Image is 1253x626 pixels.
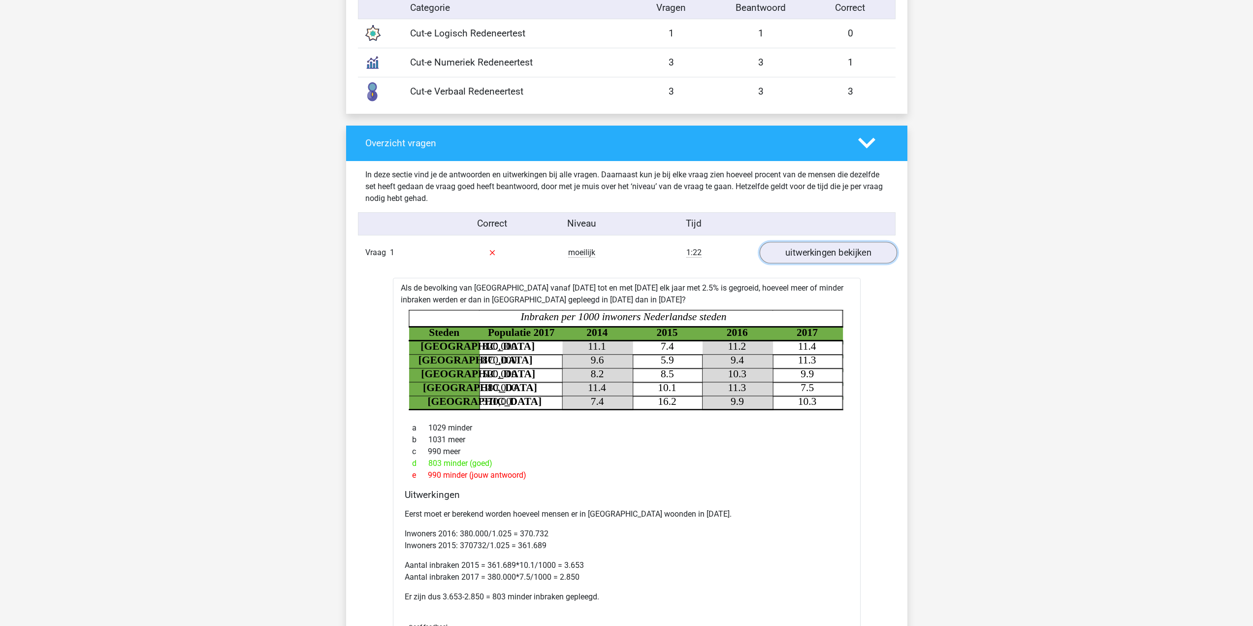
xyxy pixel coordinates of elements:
tspan: 8.5 [661,368,675,380]
p: Er zijn dus 3.653-2.850 = 803 minder inbraken gepleegd. [405,591,849,603]
span: 1:22 [686,248,702,258]
div: Niveau [537,217,627,231]
tspan: 7.4 [661,340,675,352]
div: 1031 meer [405,434,849,446]
p: Aantal inbraken 2015 = 361.689*10.1/1000 = 3.653 Aantal inbraken 2017 = 380.000*7.5/1000 = 2.850 [405,560,849,583]
tspan: 11.2 [729,340,747,352]
tspan: 10.3 [799,395,818,407]
div: 990 meer [405,446,849,458]
span: c [412,446,428,458]
div: Correct [448,217,537,231]
div: Cut-e Verbaal Redeneertest [403,85,627,99]
tspan: 7.5 [802,382,815,394]
img: numerical_reasoning.c2aee8c4b37e.svg [360,50,385,75]
div: Vragen [627,1,716,15]
div: 3 [806,85,896,99]
tspan: 9.9 [732,395,745,407]
div: 3 [716,56,806,70]
tspan: 11.4 [588,382,607,394]
tspan: 11.3 [729,382,747,394]
tspan: 2014 [587,326,608,338]
div: Cut-e Logisch Redeneertest [403,27,627,41]
tspan: 380,000 [482,382,517,394]
tspan: 2016 [728,326,749,338]
tspan: [GEOGRAPHIC_DATA] [420,340,535,352]
tspan: 9.9 [802,368,815,380]
div: 3 [627,56,716,70]
div: Beantwoord [716,1,805,15]
div: Tijd [626,217,761,231]
tspan: 2017 [798,326,819,338]
tspan: 9.6 [591,354,605,366]
tspan: 870,000 [482,354,517,366]
div: 1 [627,27,716,41]
h4: Uitwerkingen [405,489,849,500]
img: figure_sequences.119d9c38ed9f.svg [360,21,385,46]
a: uitwerkingen bekijken [759,242,897,264]
tspan: 820,000 [482,340,517,352]
tspan: 11.1 [588,340,607,352]
div: 803 minder (goed) [405,458,849,469]
div: 990 minder (jouw antwoord) [405,469,849,481]
tspan: 10.3 [729,368,748,380]
img: verbal_reasoning.256450f55bce.svg [360,79,385,104]
div: 0 [806,27,896,41]
span: 1 [390,248,394,257]
span: Vraag [365,247,390,259]
tspan: 8.2 [591,368,605,380]
div: 3 [627,85,716,99]
span: a [412,422,428,434]
tspan: Populatie 2017 [488,326,555,338]
div: 3 [716,85,806,99]
div: Correct [805,1,895,15]
div: Cut-e Numeriek Redeneertest [403,56,627,70]
div: Categorie [403,1,626,15]
tspan: [GEOGRAPHIC_DATA] [418,354,533,366]
tspan: Inbraken per 1000 inwoners Nederlandse steden [520,311,728,323]
span: moeilijk [568,248,595,258]
tspan: [GEOGRAPHIC_DATA] [427,395,542,407]
tspan: 16.2 [659,395,677,407]
tspan: 11.3 [799,354,817,366]
div: 1029 minder [405,422,849,434]
span: d [412,458,428,469]
tspan: [GEOGRAPHIC_DATA] [423,382,538,394]
p: Inwoners 2016: 380.000/1.025 = 370.732 Inwoners 2015: 370732/1.025 = 361.689 [405,528,849,552]
tspan: 9.4 [732,354,745,366]
tspan: 370,000 [482,395,517,407]
tspan: 5.9 [661,354,675,366]
tspan: 11.4 [799,340,817,352]
tspan: 520,000 [482,368,517,380]
tspan: 2015 [657,326,678,338]
p: Eerst moet er berekend worden hoeveel mensen er in [GEOGRAPHIC_DATA] woonden in [DATE]. [405,508,849,520]
span: e [412,469,428,481]
h4: Overzicht vragen [365,137,843,149]
div: 1 [716,27,806,41]
tspan: Steden [429,326,459,338]
tspan: 10.1 [659,382,677,394]
span: b [412,434,428,446]
tspan: 7.4 [591,395,605,407]
div: In deze sectie vind je de antwoorden en uitwerkingen bij alle vragen. Daarnaast kun je bij elke v... [358,169,896,204]
div: 1 [806,56,896,70]
tspan: [GEOGRAPHIC_DATA] [421,368,536,380]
